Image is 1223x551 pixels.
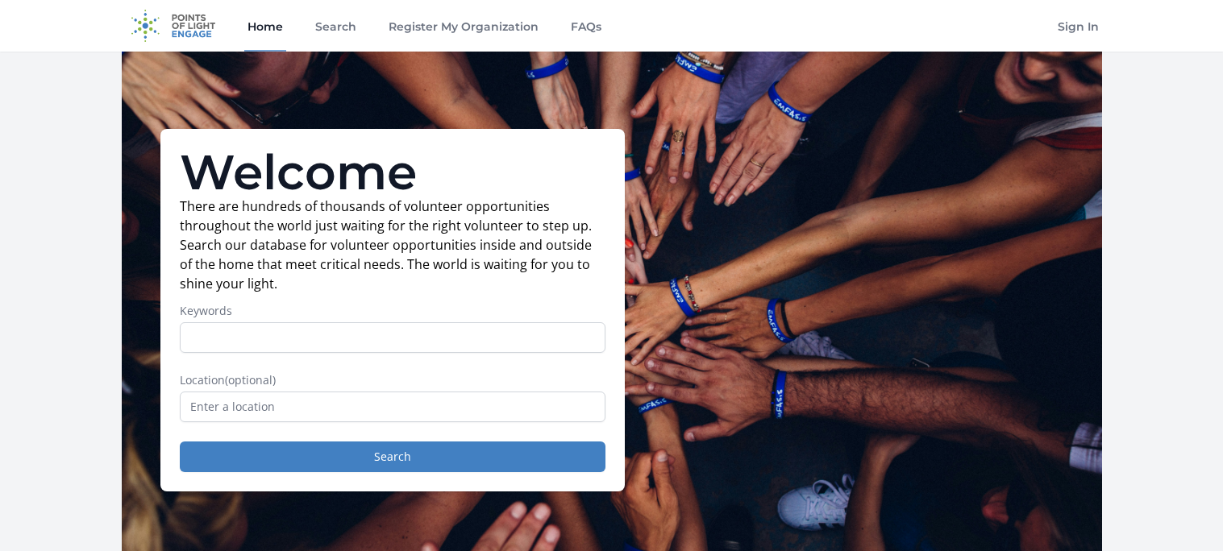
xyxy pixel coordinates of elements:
[180,391,605,422] input: Enter a location
[180,303,605,319] label: Keywords
[180,441,605,472] button: Search
[180,372,605,388] label: Location
[225,372,276,387] span: (optional)
[180,197,605,293] p: There are hundreds of thousands of volunteer opportunities throughout the world just waiting for ...
[180,148,605,197] h1: Welcome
